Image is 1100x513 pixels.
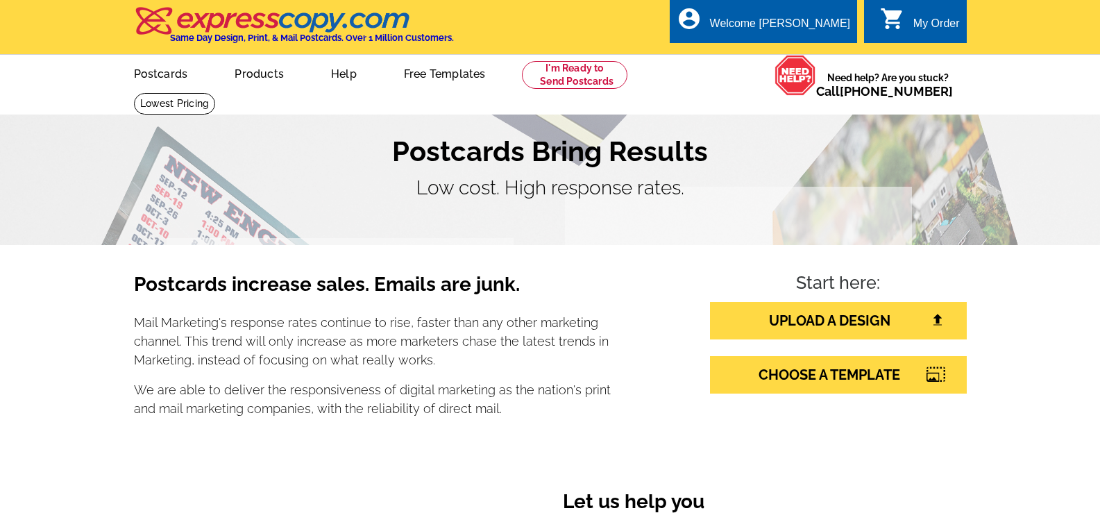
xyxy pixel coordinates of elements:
[677,6,702,31] i: account_circle
[134,380,611,418] p: We are able to deliver the responsiveness of digital marketing as the nation's print and mail mar...
[880,15,960,33] a: shopping_cart My Order
[775,55,816,96] img: help
[905,469,1100,513] iframe: LiveChat chat widget
[880,6,905,31] i: shopping_cart
[710,273,967,296] h4: Start here:
[212,56,306,89] a: Products
[382,56,508,89] a: Free Templates
[816,84,953,99] span: Call
[913,17,960,37] div: My Order
[816,71,960,99] span: Need help? Are you stuck?
[134,313,611,369] p: Mail Marketing's response rates continue to rise, faster than any other marketing channel. This t...
[170,33,454,43] h4: Same Day Design, Print, & Mail Postcards. Over 1 Million Customers.
[134,135,967,168] h1: Postcards Bring Results
[710,17,850,37] div: Welcome [PERSON_NAME]
[134,17,454,43] a: Same Day Design, Print, & Mail Postcards. Over 1 Million Customers.
[134,174,967,203] p: Low cost. High response rates.
[309,56,379,89] a: Help
[710,356,967,394] a: CHOOSE A TEMPLATE
[112,56,210,89] a: Postcards
[134,273,611,308] h3: Postcards increase sales. Emails are junk.
[710,302,967,339] a: UPLOAD A DESIGN
[840,84,953,99] a: [PHONE_NUMBER]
